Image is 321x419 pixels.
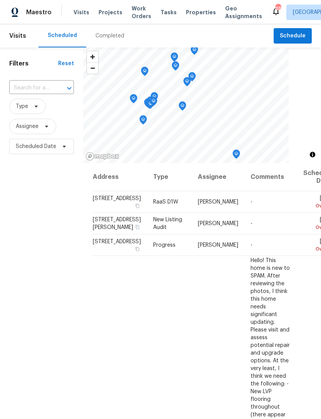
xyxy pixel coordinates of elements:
[93,196,141,201] span: [STREET_ADDRESS]
[153,242,176,248] span: Progress
[134,202,141,209] button: Copy Address
[139,115,147,127] div: Map marker
[171,52,178,64] div: Map marker
[93,217,141,230] span: [STREET_ADDRESS][PERSON_NAME]
[9,60,58,67] h1: Filters
[132,5,151,20] span: Work Orders
[192,163,244,191] th: Assignee
[188,72,196,84] div: Map marker
[134,246,141,252] button: Copy Address
[186,8,216,16] span: Properties
[308,150,317,159] button: Toggle attribution
[64,83,75,94] button: Open
[9,82,52,94] input: Search for an address...
[87,51,98,62] button: Zoom in
[274,28,312,44] button: Schedule
[26,8,52,16] span: Maestro
[99,8,122,16] span: Projects
[93,239,141,244] span: [STREET_ADDRESS]
[310,150,315,159] span: Toggle attribution
[153,199,178,205] span: RaaS D1W
[74,8,89,16] span: Visits
[244,163,297,191] th: Comments
[58,60,74,67] div: Reset
[16,143,56,150] span: Scheduled Date
[232,150,240,162] div: Map marker
[130,94,137,106] div: Map marker
[144,98,152,110] div: Map marker
[280,31,306,41] span: Schedule
[48,32,77,39] div: Scheduled
[16,103,28,110] span: Type
[198,199,238,205] span: [PERSON_NAME]
[145,99,153,111] div: Map marker
[198,221,238,226] span: [PERSON_NAME]
[275,5,281,12] div: 88
[251,242,252,248] span: -
[147,163,192,191] th: Type
[150,92,158,104] div: Map marker
[179,101,186,113] div: Map marker
[172,61,179,73] div: Map marker
[87,62,98,74] button: Zoom out
[87,63,98,74] span: Zoom out
[85,152,119,161] a: Mapbox homepage
[95,32,124,40] div: Completed
[134,224,141,231] button: Copy Address
[147,99,154,111] div: Map marker
[251,221,252,226] span: -
[141,67,149,79] div: Map marker
[160,10,177,15] span: Tasks
[9,27,26,44] span: Visits
[147,96,154,108] div: Map marker
[251,199,252,205] span: -
[16,123,38,130] span: Assignee
[225,5,262,20] span: Geo Assignments
[191,45,198,57] div: Map marker
[153,217,182,230] span: New Listing Audit
[198,242,238,248] span: [PERSON_NAME]
[92,163,147,191] th: Address
[83,47,289,163] canvas: Map
[150,97,157,109] div: Map marker
[183,77,191,89] div: Map marker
